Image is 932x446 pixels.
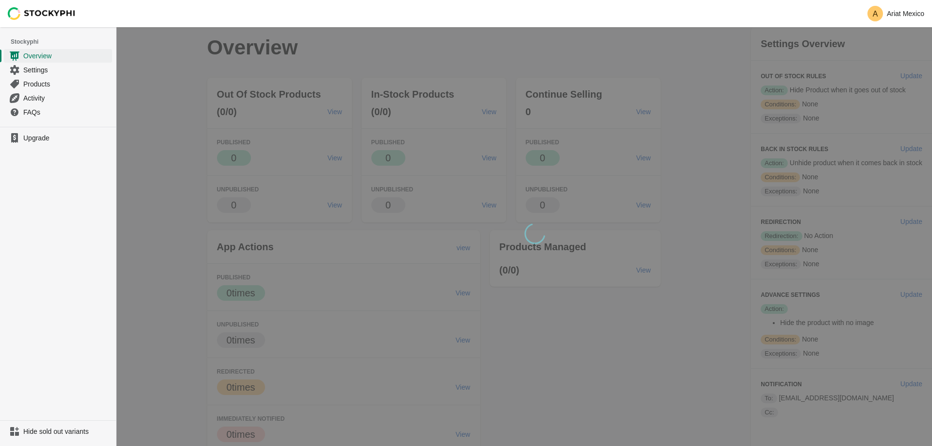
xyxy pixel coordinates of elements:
[23,107,110,117] span: FAQs
[887,10,924,17] p: Ariat Mexico
[4,131,112,145] a: Upgrade
[4,425,112,438] a: Hide sold out variants
[23,93,110,103] span: Activity
[867,6,883,21] span: Avatar with initials A
[23,65,110,75] span: Settings
[8,7,76,20] img: Stockyphi
[23,79,110,89] span: Products
[4,91,112,105] a: Activity
[11,37,116,47] span: Stockyphi
[23,133,110,143] span: Upgrade
[4,77,112,91] a: Products
[4,49,112,63] a: Overview
[873,10,878,18] text: A
[864,4,928,23] button: Avatar with initials AAriat Mexico
[4,63,112,77] a: Settings
[23,51,110,61] span: Overview
[4,105,112,119] a: FAQs
[23,427,110,436] span: Hide sold out variants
